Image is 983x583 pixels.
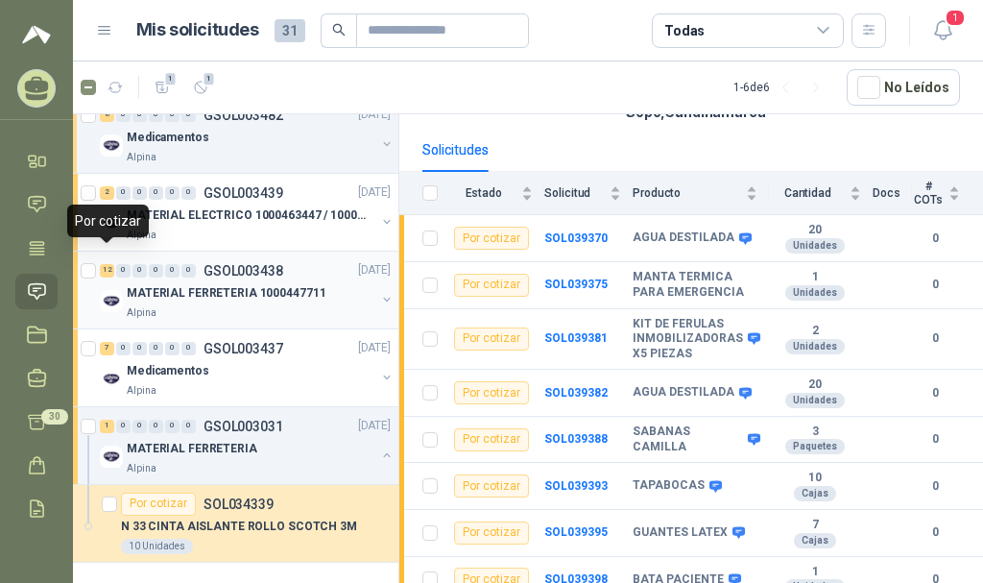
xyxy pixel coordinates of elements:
[544,231,608,245] a: SOL039370
[794,486,836,501] div: Cajas
[664,20,705,41] div: Todas
[15,404,58,440] a: 30
[127,206,366,225] p: MATERIAL ELECTRICO 1000463447 / 1000465800
[769,377,861,393] b: 20
[422,139,489,160] div: Solicitudes
[847,69,960,106] button: No Leídos
[121,518,357,536] p: N 33 CINTA AISLANTE ROLLO SCOTCH 3M
[925,13,960,48] button: 1
[127,150,156,165] p: Alpina
[204,342,283,355] p: GSOL003437
[912,329,960,348] b: 0
[769,172,873,215] th: Cantidad
[116,109,131,122] div: 0
[149,264,163,278] div: 0
[100,415,395,476] a: 1 0 0 0 0 0 GSOL003031[DATE] Company LogoMATERIAL FERRETERIAAlpina
[769,324,861,339] b: 2
[912,276,960,294] b: 0
[100,182,395,243] a: 2 0 0 0 0 0 GSOL003439[DATE] Company LogoMATERIAL ELECTRICO 1000463447 / 1000465800Alpina
[275,19,305,42] span: 31
[332,23,346,36] span: search
[100,420,114,433] div: 1
[544,479,608,493] a: SOL039393
[544,331,608,345] a: SOL039381
[454,428,529,451] div: Por cotizar
[100,109,114,122] div: 8
[127,305,156,321] p: Alpina
[73,485,398,563] a: Por cotizarSOL034339N 33 CINTA AISLANTE ROLLO SCOTCH 3M10 Unidades
[873,172,912,215] th: Docs
[544,386,608,400] a: SOL039382
[454,328,529,351] div: Por cotizar
[912,384,960,402] b: 0
[633,525,728,541] b: GUANTES LATEX
[945,9,966,27] span: 1
[633,270,757,300] b: MANTA TERMICA PARA EMERGENCIA
[149,186,163,200] div: 0
[165,186,180,200] div: 0
[116,342,131,355] div: 0
[127,440,257,458] p: MATERIAL FERRETERIA
[454,381,529,404] div: Por cotizar
[204,264,283,278] p: GSOL003438
[794,533,836,548] div: Cajas
[204,109,283,122] p: GSOL003482
[165,109,180,122] div: 0
[100,104,395,165] a: 8 0 0 0 0 0 GSOL003482[DATE] Company LogoMedicamentosAlpina
[149,109,163,122] div: 0
[164,71,178,86] span: 1
[449,172,544,215] th: Estado
[132,186,147,200] div: 0
[633,172,769,215] th: Producto
[181,420,196,433] div: 0
[127,362,209,380] p: Medicamentos
[127,383,156,399] p: Alpina
[454,522,529,545] div: Por cotizar
[912,180,945,206] span: # COTs
[544,278,608,291] a: SOL039375
[181,109,196,122] div: 0
[544,172,633,215] th: Solicitud
[100,264,114,278] div: 12
[912,230,960,248] b: 0
[785,285,845,301] div: Unidades
[544,432,608,446] a: SOL039388
[165,342,180,355] div: 0
[633,385,734,401] b: AGUA DESTILADA
[116,264,131,278] div: 0
[100,259,395,321] a: 12 0 0 0 0 0 GSOL003438[DATE] Company LogoMATERIAL FERRETERIA 1000447711Alpina
[149,342,163,355] div: 0
[100,342,114,355] div: 7
[785,339,845,354] div: Unidades
[121,493,196,516] div: Por cotizar
[785,238,845,254] div: Unidades
[181,342,196,355] div: 0
[185,72,216,103] button: 1
[100,134,123,158] img: Company Logo
[912,477,960,496] b: 0
[769,471,861,486] b: 10
[633,478,705,494] b: TAPABOCAS
[136,16,259,44] h1: Mis solicitudes
[454,227,529,250] div: Por cotizar
[769,270,861,285] b: 1
[149,420,163,433] div: 0
[785,439,845,454] div: Paquetes
[132,420,147,433] div: 0
[127,461,156,476] p: Alpina
[454,274,529,297] div: Por cotizar
[633,317,743,362] b: KIT DE FERULAS INMOBILIZADORAS X5 PIEZAS
[204,420,283,433] p: GSOL003031
[100,186,114,200] div: 2
[203,71,216,86] span: 1
[100,368,123,391] img: Company Logo
[912,172,983,215] th: # COTs
[358,417,391,435] p: [DATE]
[785,393,845,408] div: Unidades
[733,72,831,103] div: 1 - 6 de 6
